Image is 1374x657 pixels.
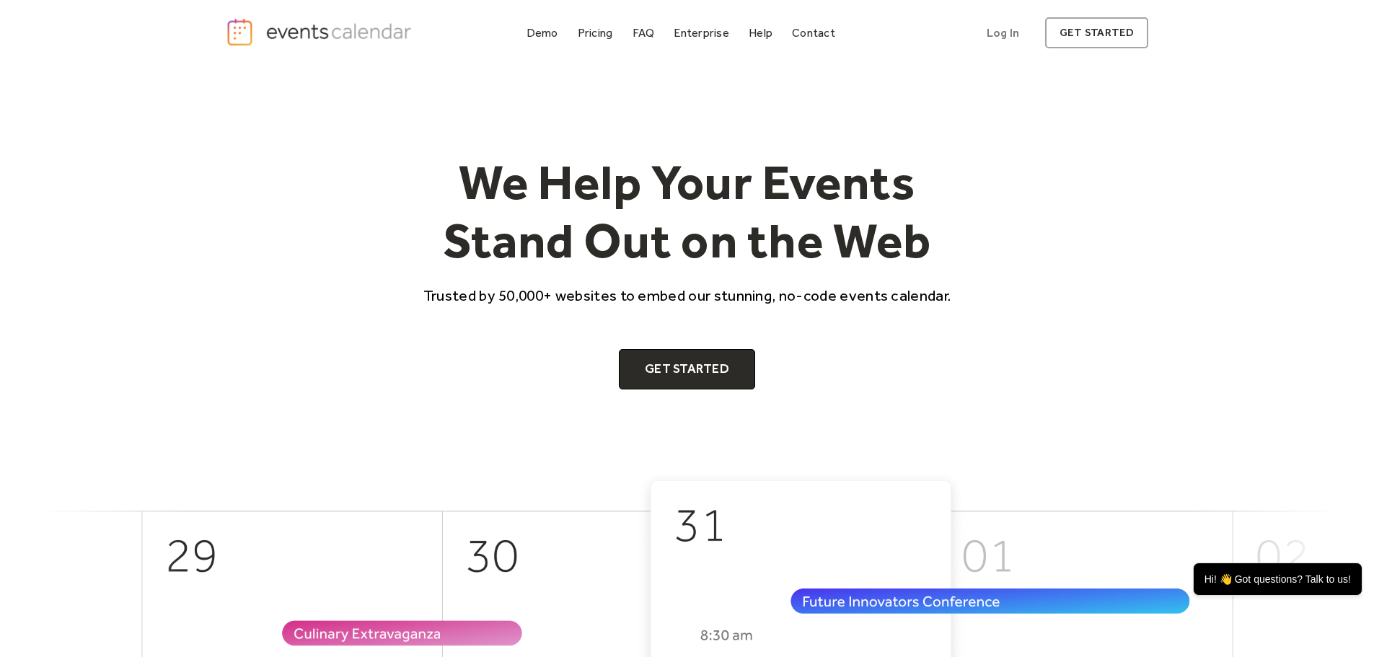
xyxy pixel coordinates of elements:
div: Help [749,29,772,37]
h1: We Help Your Events Stand Out on the Web [410,153,964,270]
a: Help [743,23,778,43]
div: Pricing [578,29,613,37]
a: Demo [521,23,564,43]
p: Trusted by 50,000+ websites to embed our stunning, no-code events calendar. [410,285,964,306]
div: Contact [792,29,835,37]
a: Get Started [619,349,755,389]
div: Demo [527,29,558,37]
a: Enterprise [668,23,734,43]
div: FAQ [633,29,655,37]
a: home [226,17,416,47]
div: Enterprise [674,29,728,37]
a: Contact [786,23,841,43]
a: FAQ [627,23,661,43]
a: Log In [972,17,1034,48]
a: get started [1045,17,1148,48]
a: Pricing [572,23,619,43]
